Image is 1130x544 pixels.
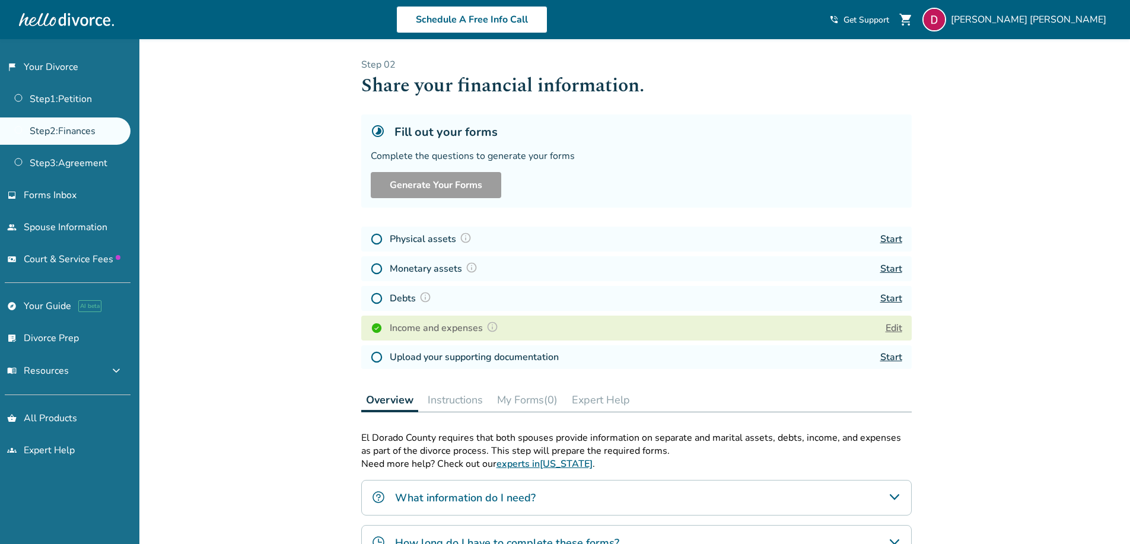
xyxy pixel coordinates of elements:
[7,366,17,376] span: menu_book
[371,322,383,334] img: Completed
[496,457,593,470] a: experts in[US_STATE]
[423,388,488,412] button: Instructions
[361,58,912,71] p: Step 0 2
[460,232,472,244] img: Question Mark
[361,71,912,100] h1: Share your financial information.
[7,446,17,455] span: groups
[419,291,431,303] img: Question Mark
[390,350,559,364] h4: Upload your supporting documentation
[7,364,69,377] span: Resources
[390,291,435,306] h4: Debts
[1071,487,1130,544] iframe: Chat Widget
[371,292,383,304] img: Not Started
[396,6,548,33] a: Schedule A Free Info Call
[466,262,478,273] img: Question Mark
[371,172,501,198] button: Generate Your Forms
[880,351,902,364] a: Start
[78,300,101,312] span: AI beta
[371,351,383,363] img: Not Started
[486,321,498,333] img: Question Mark
[109,364,123,378] span: expand_more
[843,14,889,26] span: Get Support
[886,321,902,335] button: Edit
[361,431,912,457] p: El Dorado County requires that both spouses provide information on separate and marital assets, d...
[390,231,475,247] h4: Physical assets
[899,12,913,27] span: shopping_cart
[7,222,17,232] span: people
[880,292,902,305] a: Start
[395,490,536,505] h4: What information do I need?
[371,490,386,504] img: What information do I need?
[880,262,902,275] a: Start
[7,62,17,72] span: flag_2
[361,388,418,412] button: Overview
[361,480,912,516] div: What information do I need?
[24,189,77,202] span: Forms Inbox
[922,8,946,31] img: David Umstot
[394,124,498,140] h5: Fill out your forms
[7,190,17,200] span: inbox
[24,253,120,266] span: Court & Service Fees
[951,13,1111,26] span: [PERSON_NAME] [PERSON_NAME]
[7,413,17,423] span: shopping_basket
[7,301,17,311] span: explore
[371,263,383,275] img: Not Started
[371,233,383,245] img: Not Started
[492,388,562,412] button: My Forms(0)
[880,233,902,246] a: Start
[390,320,502,336] h4: Income and expenses
[371,149,902,163] div: Complete the questions to generate your forms
[7,254,17,264] span: universal_currency_alt
[7,333,17,343] span: list_alt_check
[829,15,839,24] span: phone_in_talk
[567,388,635,412] button: Expert Help
[361,457,912,470] p: Need more help? Check out our .
[829,14,889,26] a: phone_in_talkGet Support
[390,261,481,276] h4: Monetary assets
